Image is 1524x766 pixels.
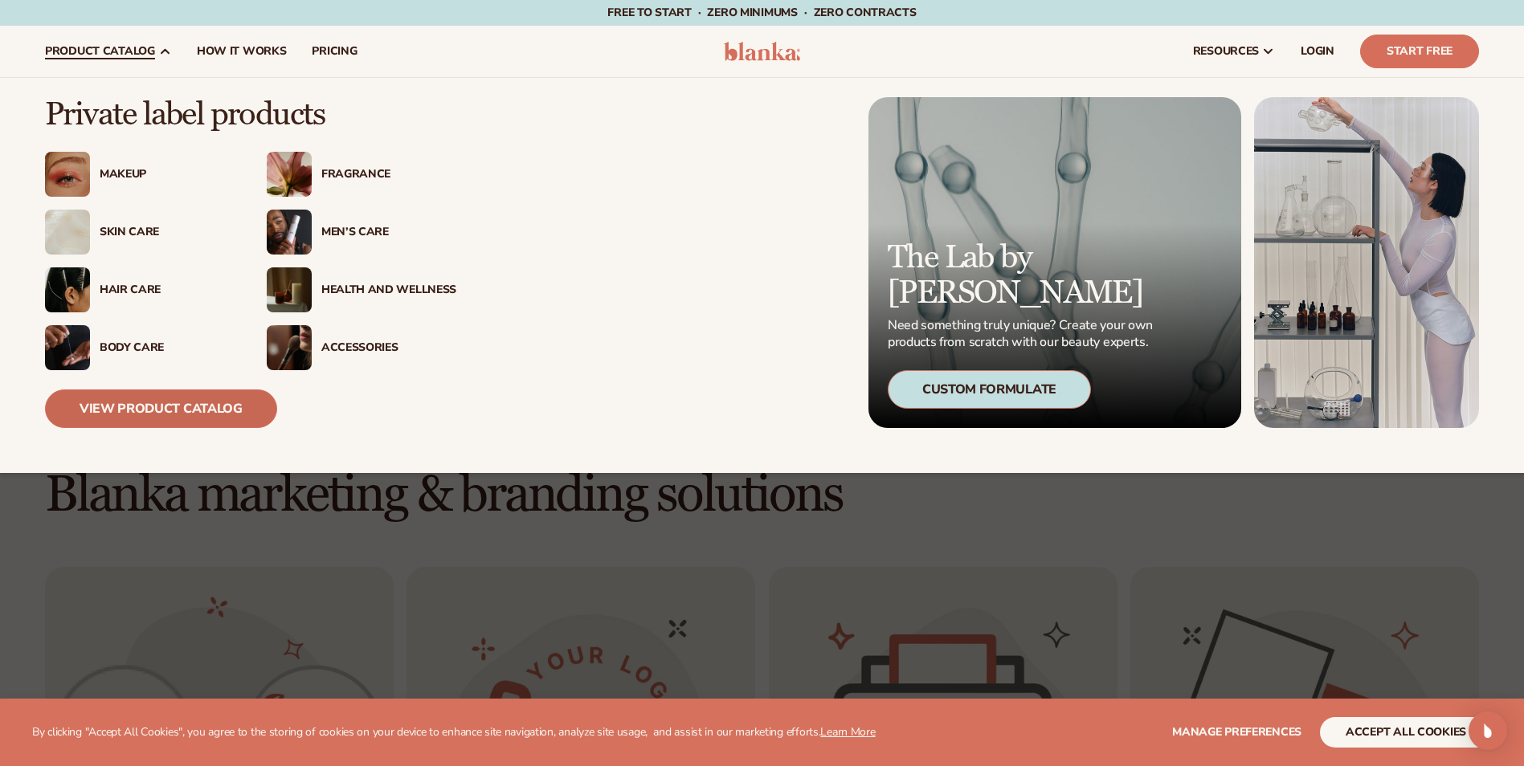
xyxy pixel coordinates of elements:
p: Need something truly unique? Create your own products from scratch with our beauty experts. [888,317,1158,351]
img: Female in lab with equipment. [1254,97,1479,428]
a: Female with glitter eye makeup. Makeup [45,152,235,197]
p: The Lab by [PERSON_NAME] [888,240,1158,311]
a: Cream moisturizer swatch. Skin Care [45,210,235,255]
img: Female with makeup brush. [267,325,312,370]
div: Hair Care [100,283,235,297]
div: Health And Wellness [321,283,456,297]
a: Candles and incense on table. Health And Wellness [267,267,456,312]
a: LOGIN [1288,26,1347,77]
div: Body Care [100,341,235,355]
p: Private label products [45,97,456,132]
a: View Product Catalog [45,389,277,428]
img: Female with glitter eye makeup. [45,152,90,197]
div: Skin Care [100,226,235,239]
span: Free to start · ZERO minimums · ZERO contracts [607,5,916,20]
span: pricing [312,45,357,58]
a: resources [1180,26,1288,77]
img: Male hand applying moisturizer. [45,325,90,370]
a: Female hair pulled back with clips. Hair Care [45,267,235,312]
div: Makeup [100,168,235,181]
img: Candles and incense on table. [267,267,312,312]
span: resources [1193,45,1259,58]
div: Open Intercom Messenger [1469,711,1507,750]
a: How It Works [184,26,300,77]
img: Pink blooming flower. [267,152,312,197]
span: LOGIN [1301,45,1334,58]
a: Female with makeup brush. Accessories [267,325,456,370]
a: Microscopic product formula. The Lab by [PERSON_NAME] Need something truly unique? Create your ow... [868,97,1241,428]
a: Start Free [1360,35,1479,68]
a: Male hand applying moisturizer. Body Care [45,325,235,370]
img: Female hair pulled back with clips. [45,267,90,312]
p: By clicking "Accept All Cookies", you agree to the storing of cookies on your device to enhance s... [32,726,876,740]
img: Male holding moisturizer bottle. [267,210,312,255]
img: logo [724,42,800,61]
div: Fragrance [321,168,456,181]
div: Accessories [321,341,456,355]
span: Manage preferences [1172,724,1301,740]
button: Manage preferences [1172,717,1301,748]
a: Male holding moisturizer bottle. Men’s Care [267,210,456,255]
button: accept all cookies [1320,717,1492,748]
a: Learn More [820,724,875,740]
span: How It Works [197,45,287,58]
img: Cream moisturizer swatch. [45,210,90,255]
div: Custom Formulate [888,370,1091,409]
span: product catalog [45,45,155,58]
div: Men’s Care [321,226,456,239]
a: Pink blooming flower. Fragrance [267,152,456,197]
a: product catalog [32,26,184,77]
a: pricing [299,26,370,77]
